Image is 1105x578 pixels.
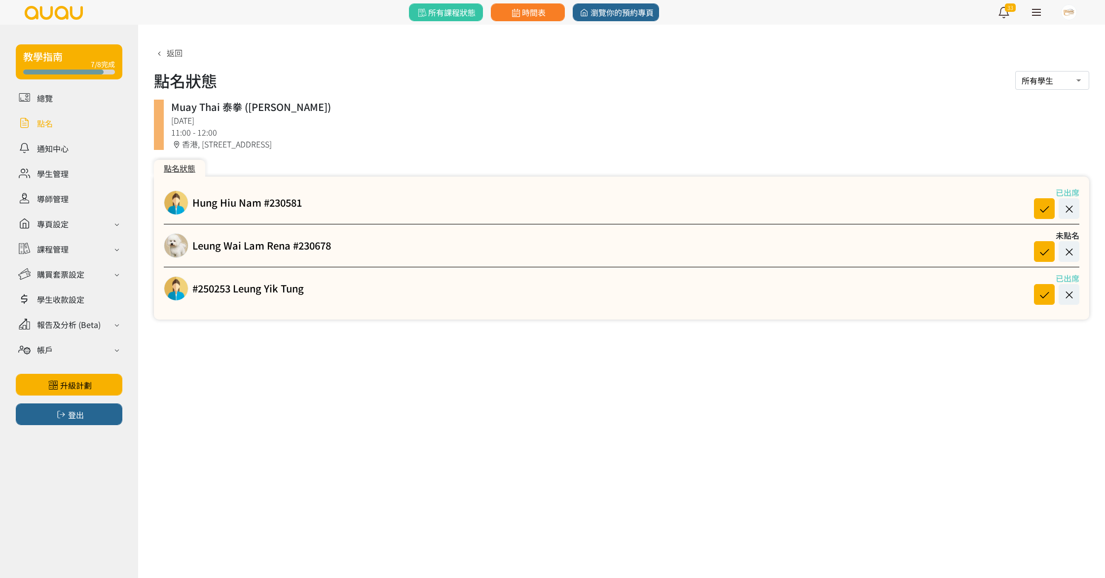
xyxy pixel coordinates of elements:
a: 所有課程狀態 [409,3,483,21]
a: Leung Wai Lam Rena #230678 [192,238,331,253]
span: 時間表 [510,6,546,18]
div: 點名狀態 [154,160,205,177]
button: 登出 [16,403,122,425]
a: 瀏覽你的預約專頁 [573,3,659,21]
div: 帳戶 [37,344,53,356]
div: 課程管理 [37,243,69,255]
div: 11:00 - 12:00 [171,126,1082,138]
div: 香港, [STREET_ADDRESS] [171,138,1082,150]
a: 升級計劃 [16,374,122,396]
a: Hung Hiu Nam #230581 [192,195,302,210]
a: 時間表 [491,3,565,21]
div: Muay Thai 泰拳 ([PERSON_NAME]) [171,100,1082,114]
div: 購買套票設定 [37,268,84,280]
a: #250253 Leung Yik Tung [192,281,304,296]
span: 33 [1005,3,1016,12]
div: 未點名 [1025,229,1079,241]
div: 報告及分析 (Beta) [37,319,101,330]
img: logo.svg [24,6,84,20]
h1: 點名狀態 [154,69,217,92]
a: 返回 [154,47,183,59]
span: 返回 [167,47,183,59]
div: [DATE] [171,114,1082,126]
span: 瀏覽你的預約專頁 [578,6,654,18]
div: 已出席 [1025,272,1079,284]
span: 所有課程狀態 [416,6,476,18]
div: 已出席 [1025,186,1079,198]
div: 專頁設定 [37,218,69,230]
